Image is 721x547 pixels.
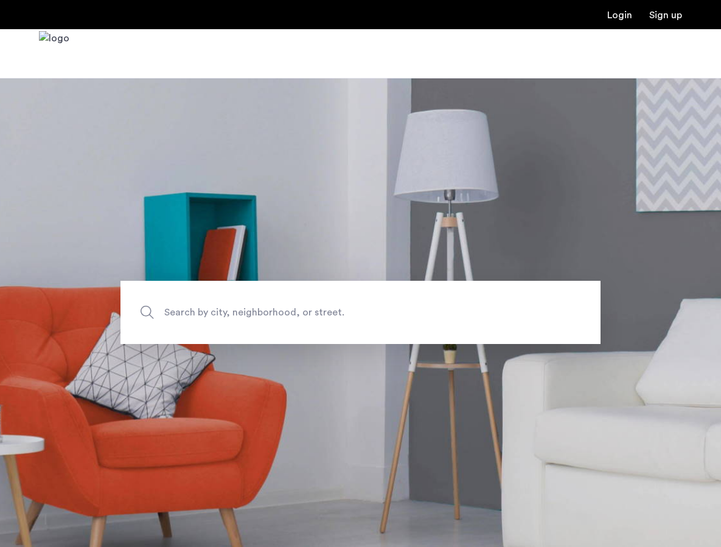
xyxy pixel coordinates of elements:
a: Login [607,10,632,20]
span: Search by city, neighborhood, or street. [164,304,500,321]
a: Cazamio Logo [39,31,69,77]
a: Registration [649,10,682,20]
img: logo [39,31,69,77]
input: Apartment Search [120,281,601,344]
